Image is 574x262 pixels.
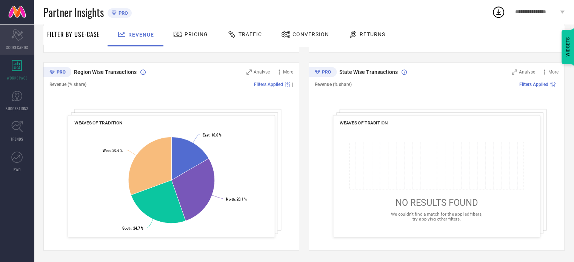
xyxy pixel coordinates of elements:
[43,5,104,20] span: Partner Insights
[14,167,21,172] span: FWD
[292,82,293,87] span: |
[391,211,482,221] span: We couldn’t find a match for the applied filters, try applying other filters.
[395,198,478,208] span: NO RESULTS FOUND
[6,106,29,111] span: SUGGESTIONS
[11,136,23,142] span: TRENDS
[309,67,337,78] div: Premium
[283,69,293,75] span: More
[492,5,505,19] div: Open download list
[122,226,143,230] text: : 24.7 %
[315,82,352,87] span: Revenue (% share)
[548,69,559,75] span: More
[202,133,221,137] text: : 16.6 %
[557,82,559,87] span: |
[519,82,548,87] span: Filters Applied
[185,31,208,37] span: Pricing
[122,226,131,230] tspan: South
[6,44,28,50] span: SCORECARDS
[519,69,535,75] span: Analyse
[360,31,385,37] span: Returns
[254,82,283,87] span: Filters Applied
[103,148,123,152] text: : 30.6 %
[74,69,137,75] span: Region Wise Transactions
[226,197,247,201] text: : 28.1 %
[49,82,86,87] span: Revenue (% share)
[339,69,398,75] span: State Wise Transactions
[254,69,270,75] span: Analyse
[246,69,252,75] svg: Zoom
[103,148,111,152] tspan: West
[117,10,128,16] span: PRO
[226,197,235,201] tspan: North
[202,133,209,137] tspan: East
[340,120,388,126] span: WEAVES OF TRADITION
[74,120,123,126] span: WEAVES OF TRADITION
[47,30,100,39] span: Filter By Use-Case
[292,31,329,37] span: Conversion
[43,67,71,78] div: Premium
[128,32,154,38] span: Revenue
[7,75,28,81] span: WORKSPACE
[512,69,517,75] svg: Zoom
[239,31,262,37] span: Traffic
